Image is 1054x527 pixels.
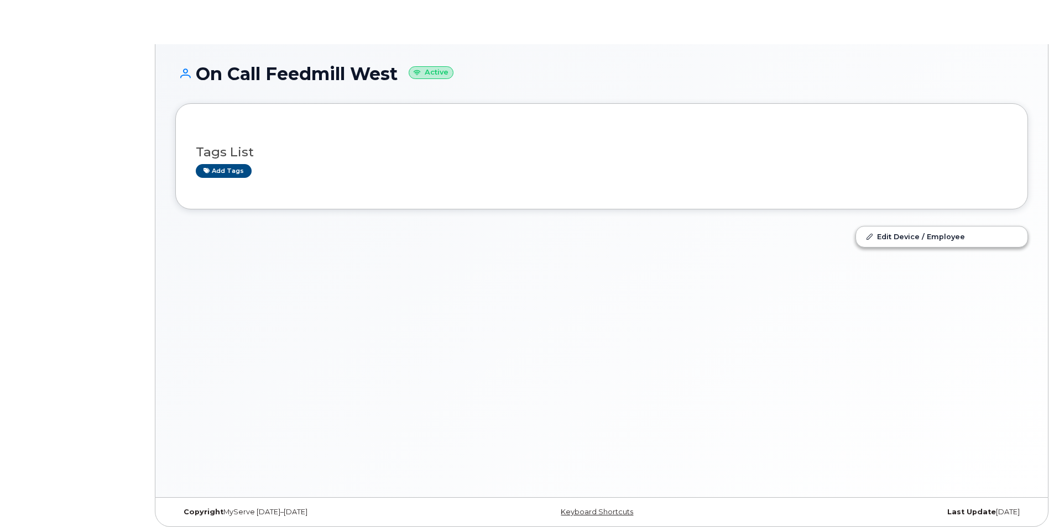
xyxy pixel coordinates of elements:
a: Edit Device / Employee [856,226,1027,246]
div: MyServe [DATE]–[DATE] [175,508,460,517]
h3: Tags List [196,145,1008,159]
small: Active [409,66,453,79]
strong: Copyright [184,508,223,516]
a: Add tags [196,164,252,178]
h1: On Call Feedmill West [175,64,1028,83]
strong: Last Update [947,508,996,516]
a: Keyboard Shortcuts [561,508,633,516]
div: [DATE] [744,508,1028,517]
